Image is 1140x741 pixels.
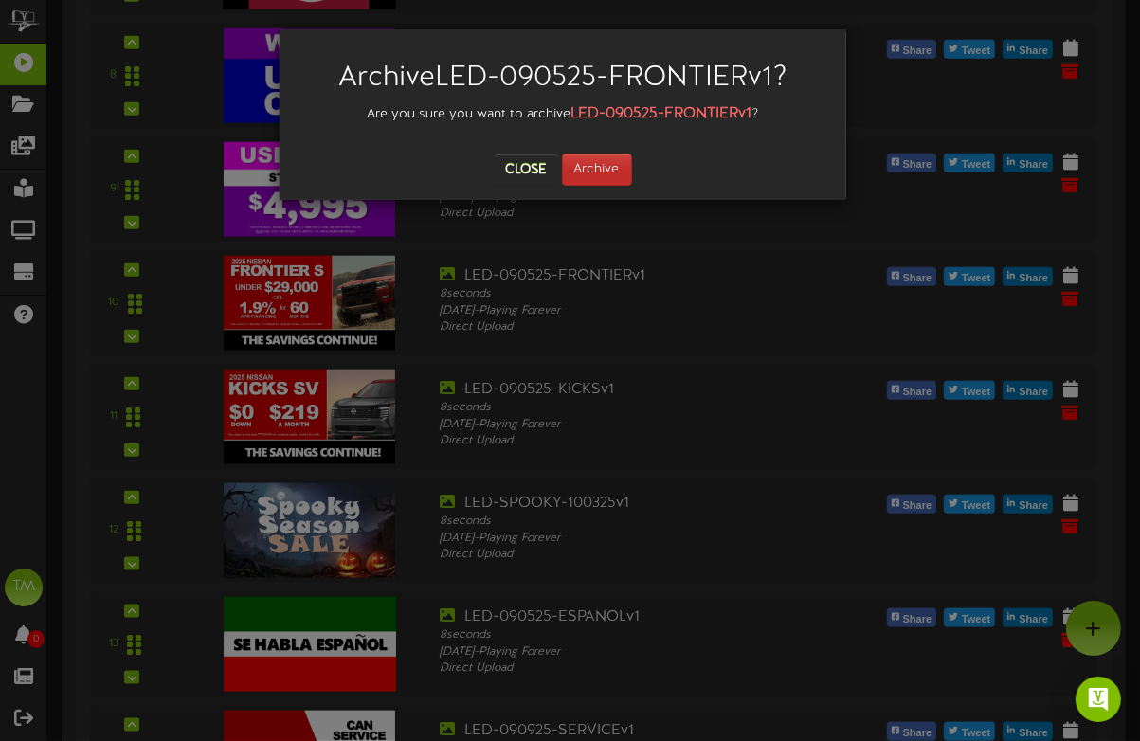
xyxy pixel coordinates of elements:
[308,63,818,94] h2: Archive LED-090525-FRONTIERv1 ?
[571,105,752,122] strong: LED-090525-FRONTIERv1
[495,154,558,185] button: Close
[1076,677,1121,722] div: Open Intercom Messenger
[562,154,632,186] button: Archive
[294,103,832,125] div: Are you sure you want to archive ?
